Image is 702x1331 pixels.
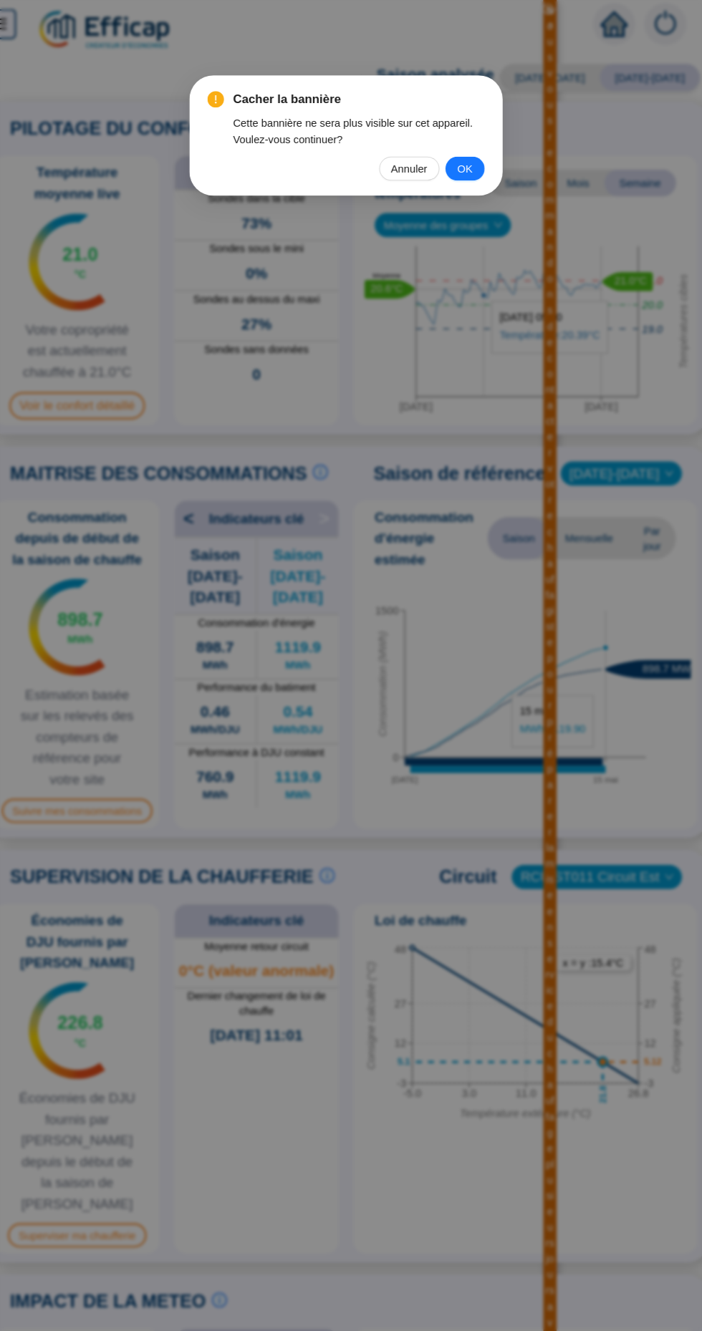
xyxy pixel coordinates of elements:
button: Annuler [383,149,440,172]
div: Cette bannière ne sera plus visible sur cet appareil. Voulez-vous continuer? [244,109,483,140]
span: Annuler [394,153,428,168]
span: exclamation-circle [219,87,235,102]
span: OK [457,153,471,168]
button: OK [446,149,483,172]
span: Cacher la bannière [244,86,483,103]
